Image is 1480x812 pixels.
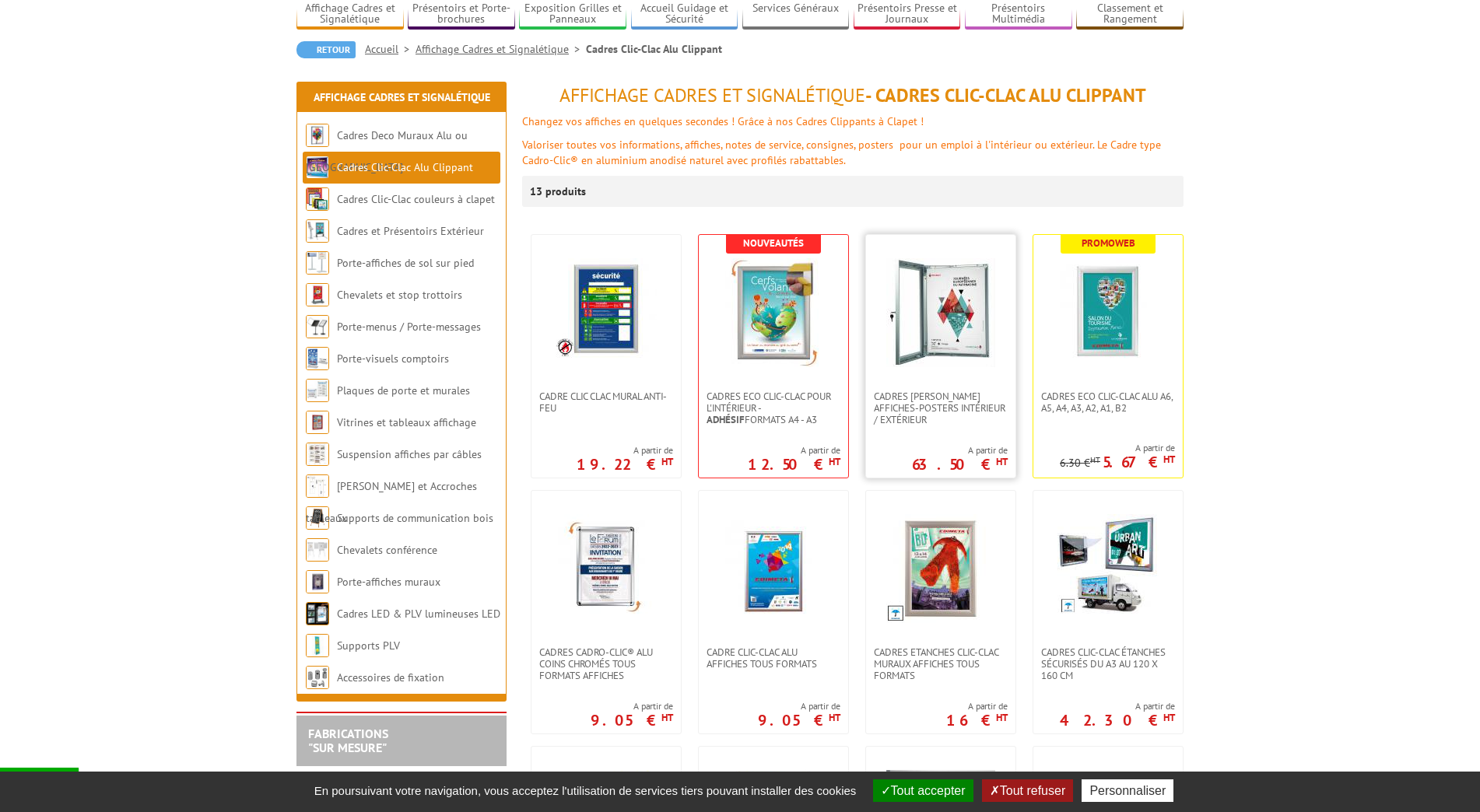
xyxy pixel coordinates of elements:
font: Changez vos affiches en quelques secondes ! Grâce à nos Cadres Clippants à Clapet ! [522,114,924,128]
a: Classement et Rangement [1076,2,1184,27]
strong: Adhésif [707,413,745,426]
span: A partir de [748,444,840,457]
sup: HT [829,455,840,468]
a: Cadres [PERSON_NAME] affiches-posters intérieur / extérieur [866,390,1015,425]
a: Chevalets conférence [337,543,437,557]
a: Cadres Cadro-Clic® Alu coins chromés tous formats affiches [531,646,681,681]
sup: HT [829,711,840,724]
a: Cadres Clic-Clac couleurs à clapet [337,192,495,206]
img: Cadres Clic-Clac couleurs à clapet [306,187,329,211]
span: En poursuivant votre navigation, vous acceptez l'utilisation de services tiers pouvant installer ... [307,784,865,797]
span: Cadres Etanches Clic-Clac muraux affiches tous formats [874,646,1008,681]
a: Porte-visuels comptoirs [337,352,449,366]
a: [PERSON_NAME] et Accroches tableaux [306,479,477,525]
sup: HT [661,711,673,724]
span: A partir de [1060,442,1175,454]
sup: HT [996,711,1008,724]
img: Chevalets et stop trottoirs [306,283,329,306]
span: A partir de [912,444,1008,457]
a: Cadres Eco Clic-Clac pour l'intérieur -Adhésifformats A4 - A3 [699,390,848,425]
button: Tout accepter [873,779,973,802]
p: 42.30 € [1060,716,1175,725]
img: Suspension affiches par câbles [306,443,329,466]
a: Cadres Clic-Clac Alu Clippant [337,160,473,174]
span: A partir de [577,444,673,457]
span: Cadres Clic-Clac Étanches Sécurisés du A3 au 120 x 160 cm [1041,646,1175,681]
a: Services Généraux [742,2,850,27]
a: Cadres Eco Clic-Clac alu A6, A5, A4, A3, A2, A1, B2 [1033,390,1183,414]
img: Accessoires de fixation [306,666,329,689]
img: Porte-menus / Porte-messages [306,315,329,338]
span: A partir de [1060,700,1175,712]
a: Supports de communication bois [337,511,493,525]
img: Cimaises et Accroches tableaux [306,474,329,498]
img: Cadres Clic-Clac Étanches Sécurisés du A3 au 120 x 160 cm [1057,514,1159,615]
img: Plaques de porte et murales [306,379,329,402]
a: Cadres Deco Muraux Alu ou [GEOGRAPHIC_DATA] [306,128,468,174]
img: Cadre CLIC CLAC Mural ANTI-FEU [556,258,657,359]
font: Valoriser toutes vos informations, affiches, notes de service, consignes, posters pour un emploi ... [522,138,1161,167]
a: Cadre Clic-Clac Alu affiches tous formats [699,646,848,670]
button: Personnaliser (fenêtre modale) [1082,779,1173,802]
img: Cadres Eco Clic-Clac pour l'intérieur - <strong>Adhésif</strong> formats A4 - A3 [719,258,828,367]
h1: - Cadres Clic-Clac Alu Clippant [522,86,1184,106]
a: Cadres LED & PLV lumineuses LED [337,607,500,621]
sup: HT [1090,454,1100,465]
img: Porte-affiches de sol sur pied [306,251,329,275]
a: Cadres et Présentoirs Extérieur [337,224,484,238]
img: Cadres vitrines affiches-posters intérieur / extérieur [886,258,995,367]
img: Cadre Clic-Clac Alu affiches tous formats [719,514,828,623]
a: Porte-affiches de sol sur pied [337,256,474,270]
p: 9.05 € [591,716,673,725]
img: Cadres et Présentoirs Extérieur [306,219,329,243]
a: Cadre CLIC CLAC Mural ANTI-FEU [531,390,681,414]
span: Cadres Eco Clic-Clac alu A6, A5, A4, A3, A2, A1, B2 [1041,390,1175,414]
span: Cadres Cadro-Clic® Alu coins chromés tous formats affiches [539,646,673,681]
img: Supports PLV [306,634,329,657]
span: Cadre Clic-Clac Alu affiches tous formats [707,646,840,670]
p: 6.30 € [1060,457,1100,469]
a: Retour [296,41,356,58]
a: Cadres Etanches Clic-Clac muraux affiches tous formats [866,646,1015,681]
a: Supports PLV [337,639,400,653]
p: 63.50 € [912,460,1008,469]
span: A partir de [758,700,840,712]
a: Affichage Cadres et Signalétique [314,90,490,104]
a: Chevalets et stop trottoirs [337,288,462,302]
a: Porte-menus / Porte-messages [337,320,481,334]
a: Accessoires de fixation [337,670,444,684]
a: Affichage Cadres et Signalétique [296,2,404,27]
a: Présentoirs Presse et Journaux [854,2,961,27]
a: Affichage Cadres et Signalétique [416,42,586,56]
a: Plaques de porte et murales [337,383,470,397]
a: Accueil Guidage et Sécurité [631,2,738,27]
a: Cadres Clic-Clac Étanches Sécurisés du A3 au 120 x 160 cm [1033,646,1183,681]
span: Cadres Eco Clic-Clac pour l'intérieur - formats A4 - A3 [707,390,840,425]
a: Porte-affiches muraux [337,575,440,589]
a: Accueil [365,42,416,56]
p: 12.50 € [748,460,840,469]
span: Affichage Cadres et Signalétique [559,83,865,107]
b: Nouveautés [743,236,804,250]
img: Porte-affiches muraux [306,570,329,593]
span: Cadre CLIC CLAC Mural ANTI-FEU [539,390,673,414]
img: Vitrines et tableaux affichage [306,411,329,434]
sup: HT [996,455,1008,468]
span: Cadres [PERSON_NAME] affiches-posters intérieur / extérieur [874,390,1008,425]
b: Promoweb [1082,236,1135,250]
a: Exposition Grilles et Panneaux [519,2,626,27]
a: Présentoirs et Porte-brochures [408,2,515,27]
sup: HT [1163,711,1175,724]
sup: HT [661,455,673,468]
sup: HT [1163,453,1175,466]
a: Vitrines et tableaux affichage [337,415,476,429]
a: FABRICATIONS"Sur Mesure" [308,726,388,755]
span: A partir de [946,700,1008,712]
img: Cadres LED & PLV lumineuses LED [306,602,329,625]
li: Cadres Clic-Clac Alu Clippant [586,41,722,57]
img: Cadres Etanches Clic-Clac muraux affiches tous formats [886,514,995,623]
img: Chevalets conférence [306,538,329,562]
img: Cadres Deco Muraux Alu ou Bois [306,124,329,147]
a: Suspension affiches par câbles [337,447,482,461]
p: 5.67 € [1103,457,1175,467]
